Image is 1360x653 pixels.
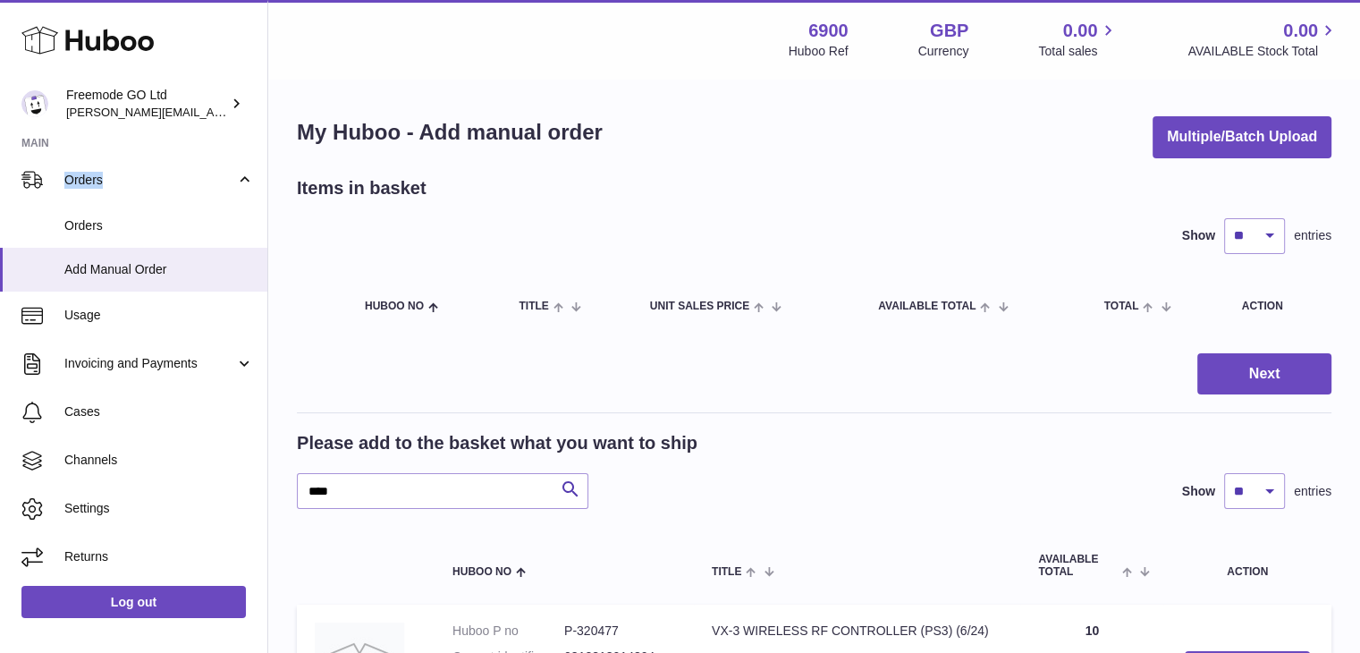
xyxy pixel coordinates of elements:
[64,355,235,372] span: Invoicing and Payments
[1182,227,1215,244] label: Show
[297,431,697,455] h2: Please add to the basket what you want to ship
[66,105,359,119] span: [PERSON_NAME][EMAIL_ADDRESS][DOMAIN_NAME]
[64,172,235,189] span: Orders
[64,307,254,324] span: Usage
[64,261,254,278] span: Add Manual Order
[930,19,968,43] strong: GBP
[1294,227,1331,244] span: entries
[64,217,254,234] span: Orders
[365,301,424,312] span: Huboo no
[452,566,511,578] span: Huboo no
[66,87,227,121] div: Freemode GO Ltd
[712,566,741,578] span: Title
[1063,19,1098,43] span: 0.00
[1187,19,1339,60] a: 0.00 AVAILABLE Stock Total
[297,118,603,147] h1: My Huboo - Add manual order
[808,19,849,43] strong: 6900
[1283,19,1318,43] span: 0.00
[297,176,427,200] h2: Items in basket
[1187,43,1339,60] span: AVAILABLE Stock Total
[452,623,564,640] dt: Huboo P no
[64,548,254,565] span: Returns
[564,623,676,640] dd: P-320477
[1197,353,1331,395] button: Next
[1038,19,1118,60] a: 0.00 Total sales
[1294,483,1331,500] span: entries
[64,500,254,517] span: Settings
[878,301,976,312] span: AVAILABLE Total
[64,452,254,469] span: Channels
[1163,536,1331,595] th: Action
[21,90,48,117] img: lenka.smikniarova@gioteck.com
[21,586,246,618] a: Log out
[918,43,969,60] div: Currency
[1104,301,1139,312] span: Total
[1153,116,1331,158] button: Multiple/Batch Upload
[1242,301,1314,312] div: Action
[1038,43,1118,60] span: Total sales
[1182,483,1215,500] label: Show
[1038,554,1118,577] span: AVAILABLE Total
[789,43,849,60] div: Huboo Ref
[650,301,749,312] span: Unit Sales Price
[64,403,254,420] span: Cases
[519,301,548,312] span: Title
